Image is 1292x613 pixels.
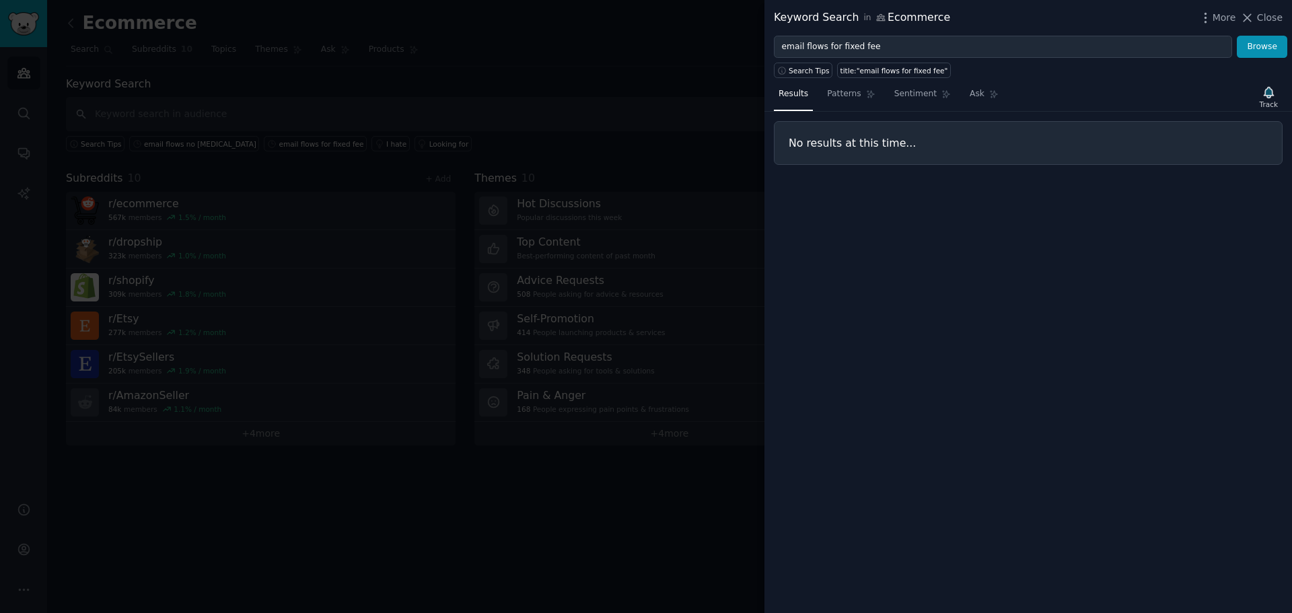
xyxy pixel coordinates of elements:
[840,66,948,75] div: title:"email flows for fixed fee"
[965,83,1003,111] a: Ask
[1198,11,1236,25] button: More
[837,63,951,78] a: title:"email flows for fixed fee"
[1240,11,1283,25] button: Close
[822,83,880,111] a: Patterns
[789,66,830,75] span: Search Tips
[1213,11,1236,25] span: More
[774,9,950,26] div: Keyword Search Ecommerce
[774,83,813,111] a: Results
[1255,83,1283,111] button: Track
[863,12,871,24] span: in
[1260,100,1278,109] div: Track
[1237,36,1287,59] button: Browse
[894,88,937,100] span: Sentiment
[779,88,808,100] span: Results
[1257,11,1283,25] span: Close
[827,88,861,100] span: Patterns
[789,136,1268,150] h3: No results at this time...
[890,83,956,111] a: Sentiment
[774,36,1232,59] input: Try a keyword related to your business
[970,88,984,100] span: Ask
[774,63,832,78] button: Search Tips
